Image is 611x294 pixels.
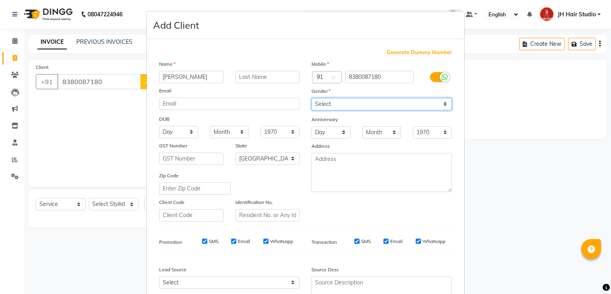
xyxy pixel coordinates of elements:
input: GST Number [159,153,224,165]
h4: Add Client [153,18,199,32]
input: Last Name [235,71,300,83]
label: Address [311,143,330,150]
input: First Name [159,71,224,83]
label: Whatsapp [422,238,446,245]
label: Gender [311,88,331,95]
label: DOB [159,116,169,123]
input: Client Code [159,209,224,221]
input: Enter Zip Code [159,182,231,195]
label: State [235,142,247,149]
label: Email [390,238,403,245]
label: Identification No. [235,199,273,206]
label: Name [159,61,175,68]
label: Anniversary [311,116,338,123]
label: Mobile [311,61,329,68]
input: Mobile [345,71,414,83]
label: Transaction [311,239,337,246]
input: Email [159,98,300,110]
label: Whatsapp [270,238,293,245]
label: Source Desc [311,266,339,273]
label: SMS [361,238,371,245]
label: Email [159,87,171,94]
label: Zip Code [159,172,179,179]
span: Generate Dummy Number [387,49,452,57]
label: GST Number [159,142,187,149]
label: Email [238,238,250,245]
input: Resident No. or Any Id [235,209,300,221]
label: SMS [209,238,218,245]
label: Client Code [159,199,185,206]
label: Lead Source [159,266,187,273]
label: Promotion [159,239,182,246]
